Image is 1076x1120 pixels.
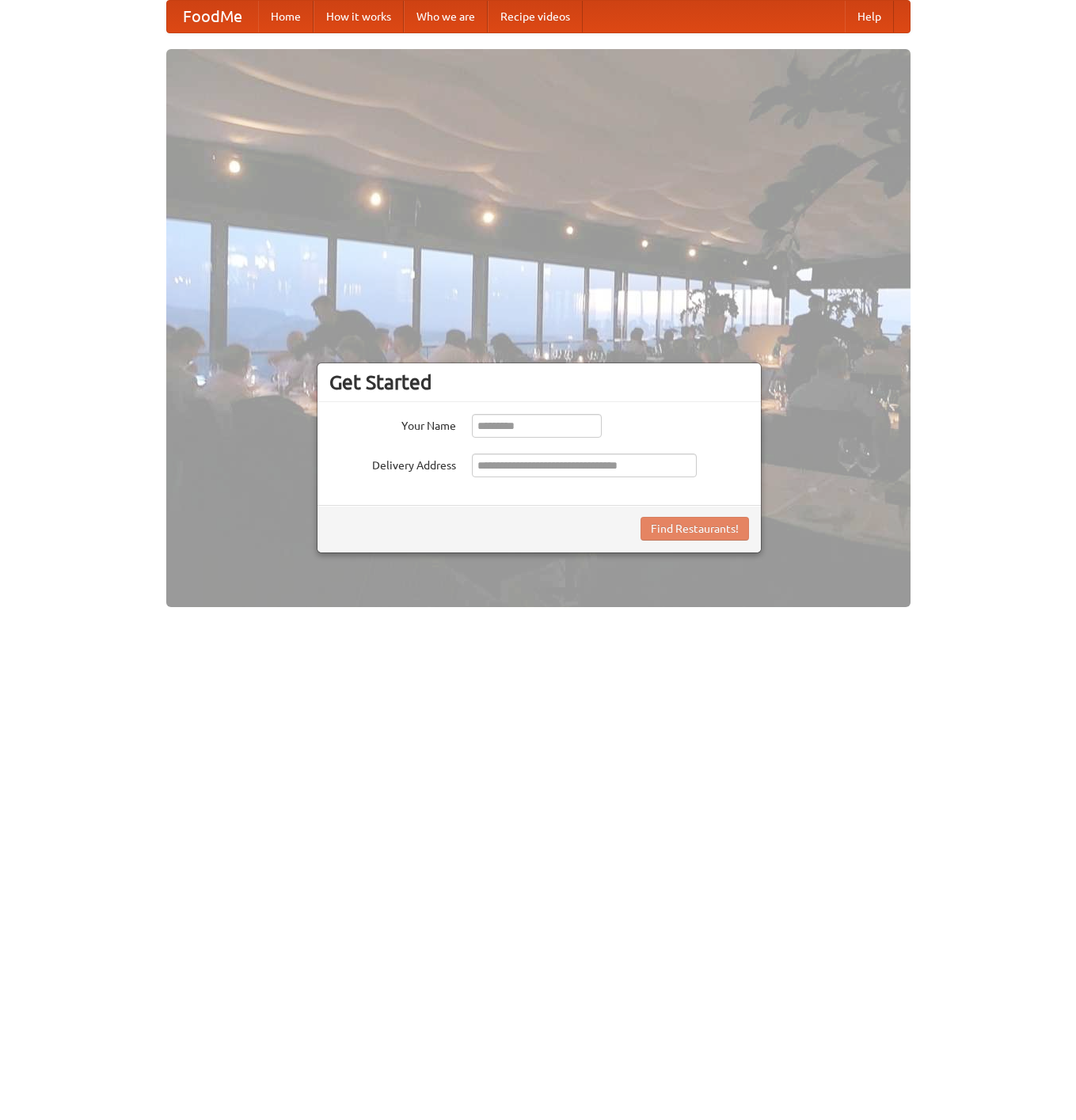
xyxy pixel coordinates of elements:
[641,517,749,541] button: Find Restaurants!
[167,1,258,32] a: FoodMe
[314,1,404,32] a: How it works
[845,1,894,32] a: Help
[329,414,456,434] label: Your Name
[329,370,749,394] h3: Get Started
[488,1,583,32] a: Recipe videos
[404,1,488,32] a: Who we are
[329,454,456,473] label: Delivery Address
[258,1,314,32] a: Home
